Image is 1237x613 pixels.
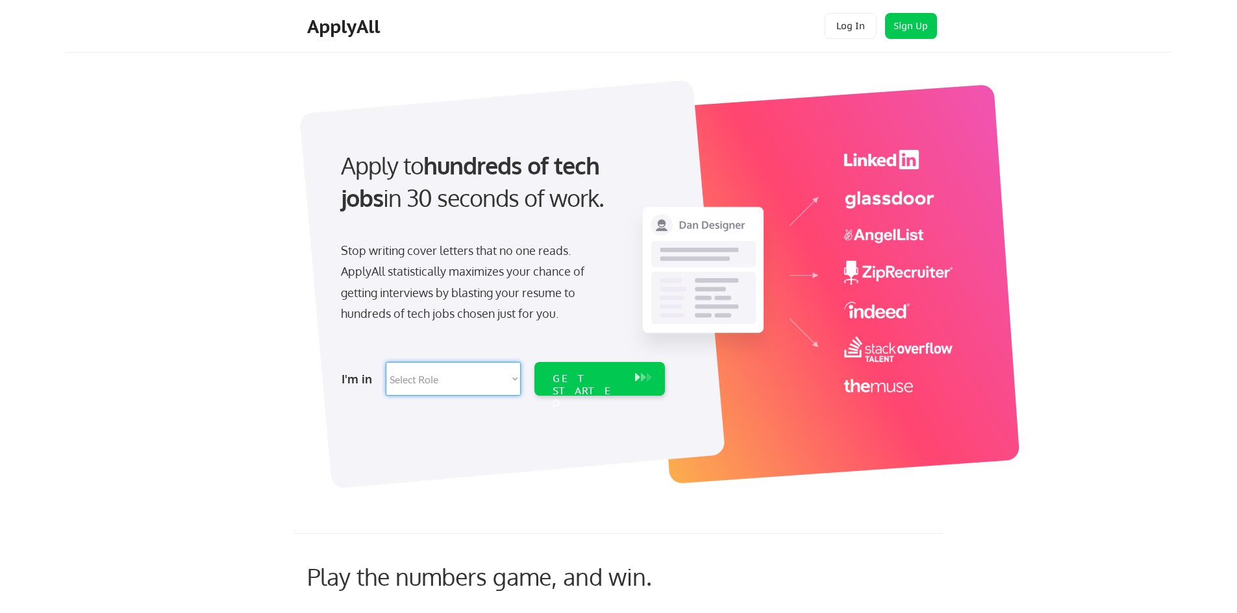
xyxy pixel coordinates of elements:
div: GET STARTED [553,372,622,410]
strong: hundreds of tech jobs [341,150,605,212]
div: ApplyAll [307,16,384,38]
button: Sign Up [885,13,937,39]
div: Apply to in 30 seconds of work. [341,149,660,215]
div: Stop writing cover letters that no one reads. ApplyAll statistically maximizes your chance of get... [341,240,608,324]
button: Log In [825,13,877,39]
div: I'm in [342,368,378,389]
div: Play the numbers game, and win. [307,562,710,590]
